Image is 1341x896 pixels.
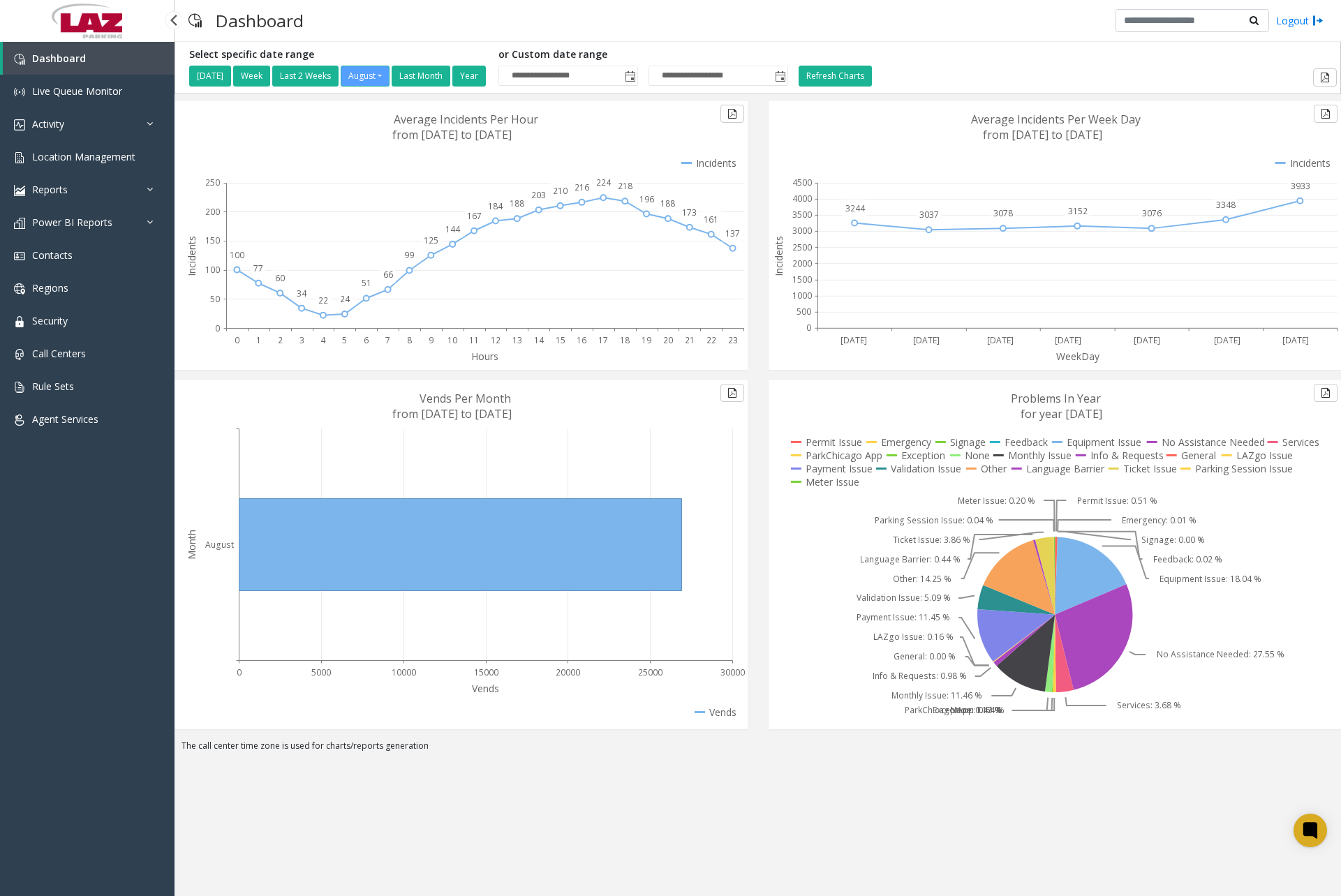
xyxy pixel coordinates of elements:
text: WeekDay [1056,350,1100,363]
div: The call center time zone is used for charts/reports generation [175,740,1341,759]
text: [DATE] [987,334,1014,346]
text: General: 0.00 % [894,651,956,663]
text: 60 [275,272,285,284]
button: August [341,66,390,87]
text: 34 [297,288,307,299]
text: 500 [797,306,811,318]
text: [DATE] [840,334,866,346]
text: 1500 [792,274,812,285]
text: Monthly Issue: 11.46 % [891,690,981,702]
text: 50 [210,293,220,305]
text: 9 [429,334,434,346]
text: 161 [704,214,718,225]
text: 15000 [474,666,498,678]
a: Dashboard [3,42,175,75]
button: Last Month [392,66,450,87]
text: 144 [445,223,461,235]
text: Validation Issue: 5.09 % [856,592,950,604]
text: Payment Issue: 11.45 % [856,612,949,624]
text: 2000 [792,257,812,269]
text: Problems In Year [1011,391,1101,406]
button: Export to pdf [720,105,744,123]
text: 21 [685,334,695,346]
text: 5000 [311,666,331,678]
text: 203 [531,189,546,201]
text: 2500 [792,241,812,253]
text: Permit Issue: 0.51 % [1077,495,1157,507]
text: 100 [205,264,220,276]
text: 0 [237,666,242,678]
text: 3078 [993,207,1013,219]
text: 10 [447,334,457,346]
text: 2 [278,334,283,346]
text: [DATE] [1055,334,1081,346]
img: 'icon' [14,87,25,98]
text: Month [185,530,198,560]
img: 'icon' [14,54,25,65]
text: 188 [660,197,675,209]
text: Signage: 0.00 % [1141,534,1205,546]
span: Location Management [32,150,135,163]
img: 'icon' [14,185,25,196]
button: Export to pdf [1313,68,1337,87]
text: 20000 [556,666,580,678]
text: Services: 3.68 % [1117,700,1181,712]
text: 22 [706,334,716,346]
text: 99 [404,249,414,261]
span: Toggle popup [622,66,637,86]
img: pageIcon [188,3,202,38]
a: Logout [1276,13,1324,28]
text: 137 [725,227,740,239]
text: Emergency: 0.01 % [1122,514,1196,526]
text: from [DATE] to [DATE] [983,127,1102,142]
text: 4500 [792,177,812,188]
text: 150 [205,234,220,246]
text: 0 [806,322,811,334]
text: 218 [618,180,632,192]
h5: Select specific date range [189,49,488,61]
text: 16 [577,334,586,346]
text: Exception: 0.17 % [933,705,1002,717]
span: Security [32,314,68,327]
text: 210 [553,185,568,197]
text: 30000 [720,666,745,678]
text: 77 [253,262,263,274]
text: 15 [556,334,565,346]
text: [DATE] [1214,334,1240,346]
span: Agent Services [32,412,98,426]
text: 3152 [1068,205,1088,217]
text: 3 [299,334,304,346]
text: 184 [488,200,503,212]
text: None: 1.43 % [950,705,1002,717]
text: 51 [362,277,371,289]
text: 3500 [792,209,812,221]
img: 'icon' [14,119,25,130]
h3: Dashboard [209,3,311,38]
text: [DATE] [1282,334,1309,346]
span: Activity [32,117,64,130]
img: 'icon' [14,415,25,426]
button: Export to pdf [1314,105,1338,123]
text: 4000 [792,193,812,204]
text: 13 [512,334,522,346]
text: 8 [407,334,412,346]
text: [DATE] [913,334,940,346]
text: 188 [510,197,524,209]
text: 173 [682,207,697,218]
button: Export to pdf [1314,384,1338,402]
img: logout [1312,13,1324,28]
text: ParkChicago App: 0.64 % [905,705,1005,717]
text: Vends [472,682,499,695]
text: 14 [534,334,544,346]
span: Call Centers [32,347,86,360]
text: 3000 [792,225,812,237]
img: 'icon' [14,218,25,229]
text: 12 [491,334,501,346]
text: 17 [598,334,608,346]
text: Incidents [772,236,785,276]
img: 'icon' [14,283,25,294]
text: Incidents [185,236,198,276]
h5: or Custom date range [498,49,788,61]
text: No Assistance Needed: 27.55 % [1156,649,1284,661]
text: 22 [318,294,328,306]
